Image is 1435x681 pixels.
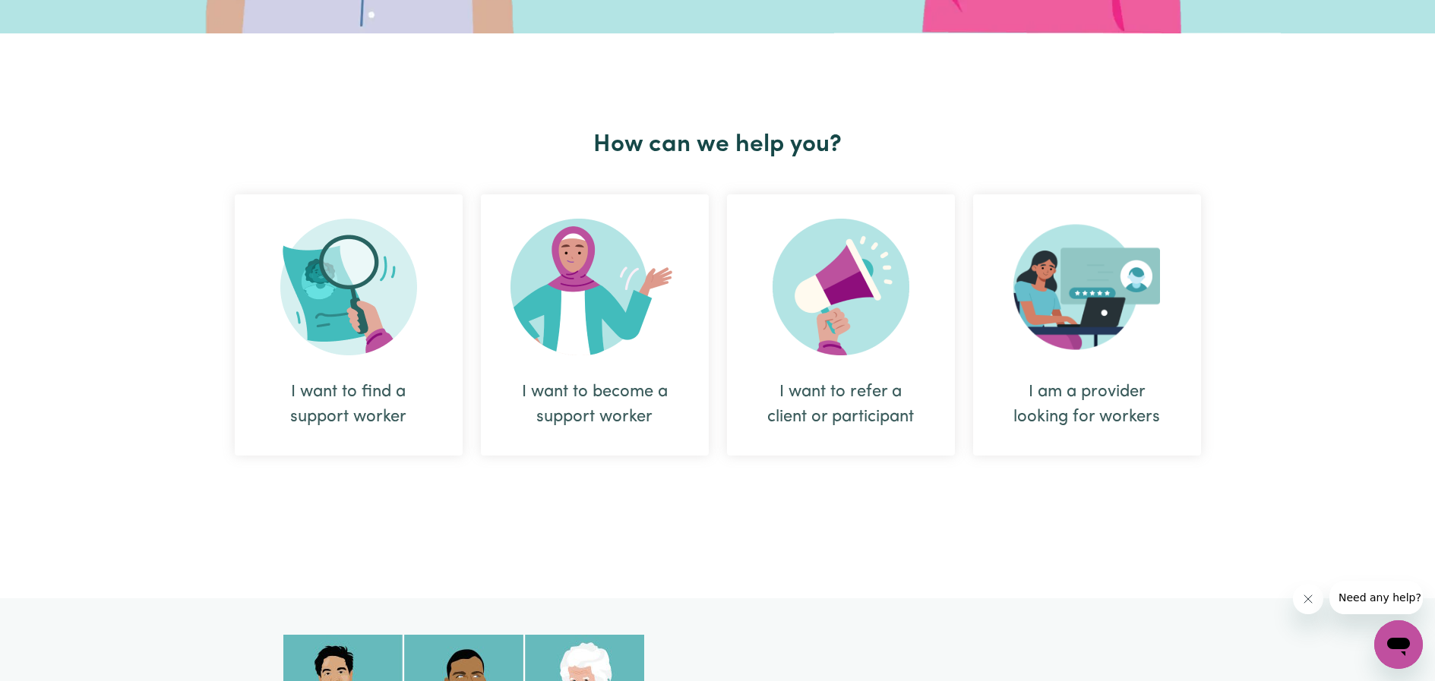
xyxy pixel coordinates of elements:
div: I want to find a support worker [235,194,463,456]
div: I am a provider looking for workers [973,194,1201,456]
div: I want to become a support worker [481,194,709,456]
iframe: Message from company [1329,581,1423,614]
div: I want to find a support worker [271,380,426,430]
div: I am a provider looking for workers [1010,380,1165,430]
iframe: Close message [1293,584,1323,614]
iframe: Button to launch messaging window [1374,620,1423,669]
img: Become Worker [510,219,679,355]
div: I want to refer a client or participant [727,194,955,456]
img: Refer [773,219,909,355]
div: I want to refer a client or participant [763,380,918,430]
img: Search [280,219,417,355]
img: Provider [1013,219,1161,355]
div: I want to become a support worker [517,380,672,430]
h2: How can we help you? [226,131,1210,159]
